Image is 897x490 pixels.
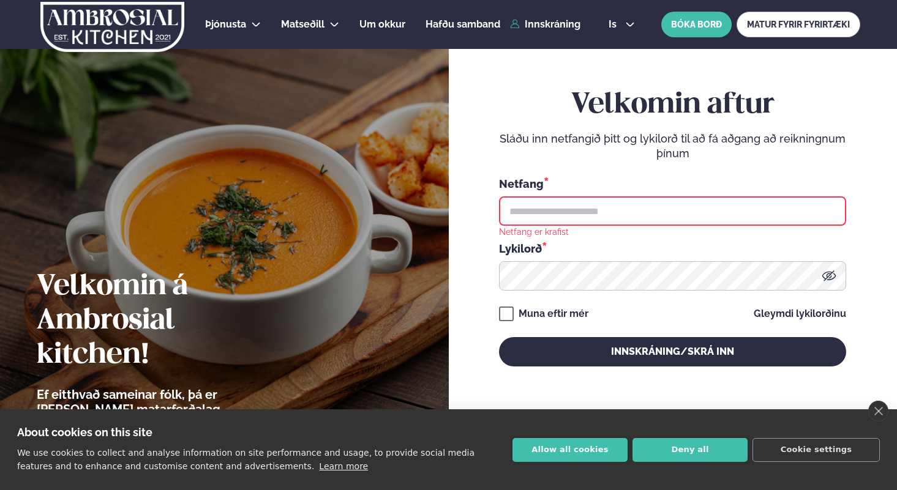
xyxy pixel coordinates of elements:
[632,438,748,462] button: Deny all
[868,401,888,421] a: close
[753,438,880,462] button: Cookie settings
[281,17,325,32] a: Matseðill
[754,309,846,319] a: Gleymdi lykilorðinu
[499,176,846,191] div: Netfang
[205,17,246,32] a: Þjónusta
[205,18,246,30] span: Þjónusta
[319,461,368,471] a: Learn more
[17,448,475,471] p: We use cookies to collect and analyse information on site performance and usage, to provide socia...
[17,426,152,439] strong: About cookies on this site
[499,88,846,122] h2: Velkomin aftur
[499,226,569,237] div: Netfang er krafist
[426,18,500,30] span: Hafðu samband
[599,20,645,29] button: is
[426,17,500,32] a: Hafðu samband
[510,19,580,30] a: Innskráning
[499,337,846,366] button: Innskráning/Skrá inn
[37,270,291,373] h2: Velkomin á Ambrosial kitchen!
[661,12,732,37] button: BÓKA BORÐ
[499,240,846,256] div: Lykilorð
[512,438,628,462] button: Allow all cookies
[359,18,405,30] span: Um okkur
[609,20,620,29] span: is
[499,132,846,161] p: Sláðu inn netfangið þitt og lykilorð til að fá aðgang að reikningnum þínum
[281,18,325,30] span: Matseðill
[37,387,291,417] p: Ef eitthvað sameinar fólk, þá er [PERSON_NAME] matarferðalag.
[359,17,405,32] a: Um okkur
[737,12,860,37] a: MATUR FYRIR FYRIRTÆKI
[39,2,186,52] img: logo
